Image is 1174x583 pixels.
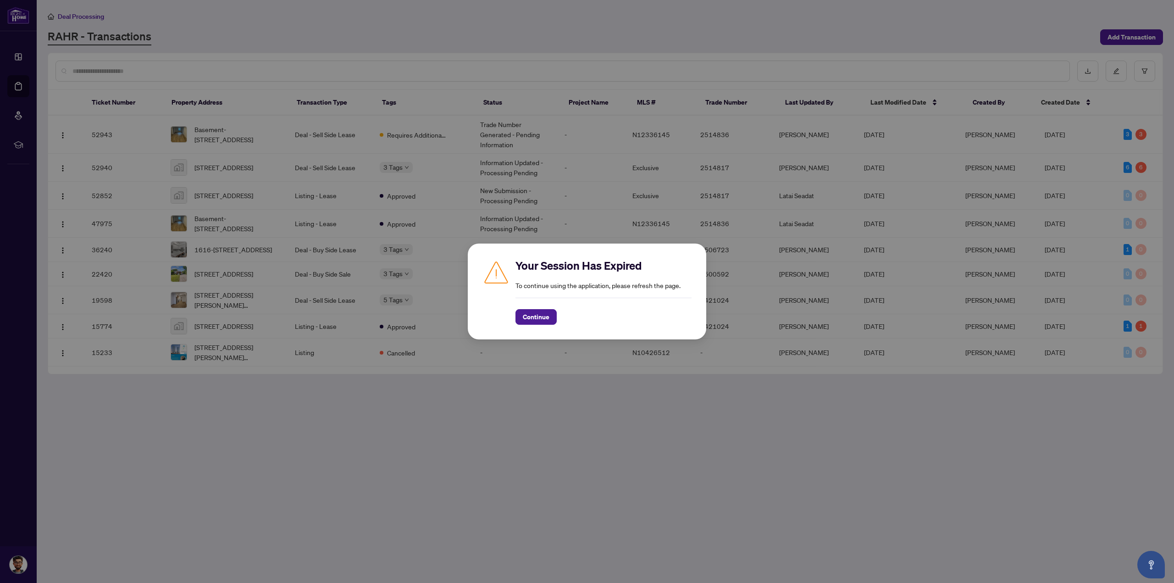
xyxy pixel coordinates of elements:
button: Continue [515,309,557,325]
span: Continue [523,310,549,324]
h2: Your Session Has Expired [515,258,692,273]
div: To continue using the application, please refresh the page. [515,258,692,325]
button: Open asap [1137,551,1165,578]
img: Caution icon [482,258,510,286]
